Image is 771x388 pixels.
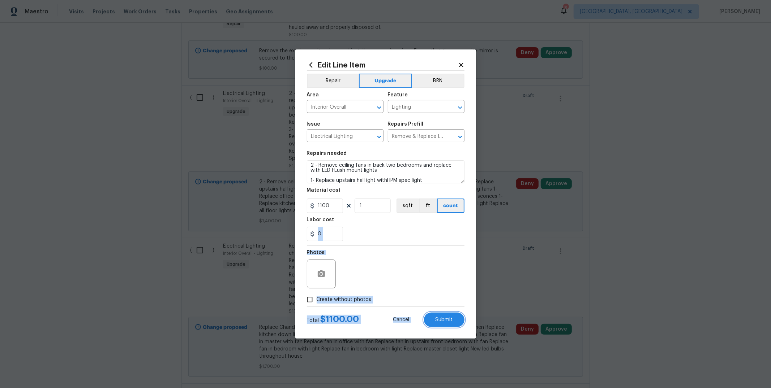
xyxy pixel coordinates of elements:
[307,151,347,156] h5: Repairs needed
[321,315,359,323] span: $ 1100.00
[317,296,372,304] span: Create without photos
[307,217,334,222] h5: Labor cost
[374,103,384,113] button: Open
[307,122,321,127] h5: Issue
[455,132,465,142] button: Open
[412,74,464,88] button: BRN
[307,92,319,97] h5: Area
[307,74,359,88] button: Repair
[436,317,453,323] span: Submit
[374,132,384,142] button: Open
[419,199,437,213] button: ft
[307,250,325,255] h5: Photos
[359,74,412,88] button: Upgrade
[437,199,464,213] button: count
[307,188,341,193] h5: Material cost
[393,317,410,323] span: Cancel
[307,160,464,183] textarea: 2 - Remove ceiling fans in back two bedrooms and replace with LED FLush mount lights 1- Replace u...
[397,199,419,213] button: sqft
[307,315,359,324] div: Total
[424,313,464,327] button: Submit
[388,122,424,127] h5: Repairs Prefill
[388,92,408,97] h5: Feature
[307,61,458,69] h2: Edit Line Item
[382,313,421,327] button: Cancel
[455,103,465,113] button: Open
